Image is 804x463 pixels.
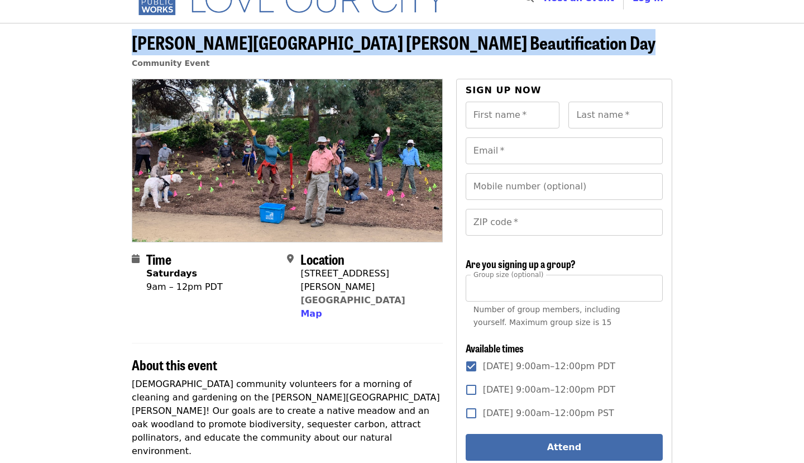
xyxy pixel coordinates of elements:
[568,102,663,128] input: Last name
[300,307,322,321] button: Map
[466,85,542,96] span: Sign up now
[132,79,442,241] img: Glen Park Greenway Beautification Day organized by SF Public Works
[473,305,620,327] span: Number of group members, including yourself. Maximum group size is 15
[483,407,614,420] span: [DATE] 9:00am–12:00pm PST
[466,275,663,302] input: [object Object]
[300,249,344,269] span: Location
[132,355,217,374] span: About this event
[466,434,663,461] button: Attend
[483,383,615,397] span: [DATE] 9:00am–12:00pm PDT
[132,378,443,458] p: [DEMOGRAPHIC_DATA] community volunteers for a morning of cleaning and gardening on the [PERSON_NA...
[287,254,294,264] i: map-marker-alt icon
[473,270,543,278] span: Group size (optional)
[466,209,663,236] input: ZIP code
[132,29,655,55] span: [PERSON_NAME][GEOGRAPHIC_DATA] [PERSON_NAME] Beautification Day
[466,102,560,128] input: First name
[300,308,322,319] span: Map
[146,249,171,269] span: Time
[300,267,433,294] div: [STREET_ADDRESS][PERSON_NAME]
[146,268,197,279] strong: Saturdays
[466,341,524,355] span: Available times
[146,280,223,294] div: 9am – 12pm PDT
[132,254,140,264] i: calendar icon
[466,137,663,164] input: Email
[132,59,209,68] a: Community Event
[466,256,576,271] span: Are you signing up a group?
[483,360,615,373] span: [DATE] 9:00am–12:00pm PDT
[300,295,405,306] a: [GEOGRAPHIC_DATA]
[466,173,663,200] input: Mobile number (optional)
